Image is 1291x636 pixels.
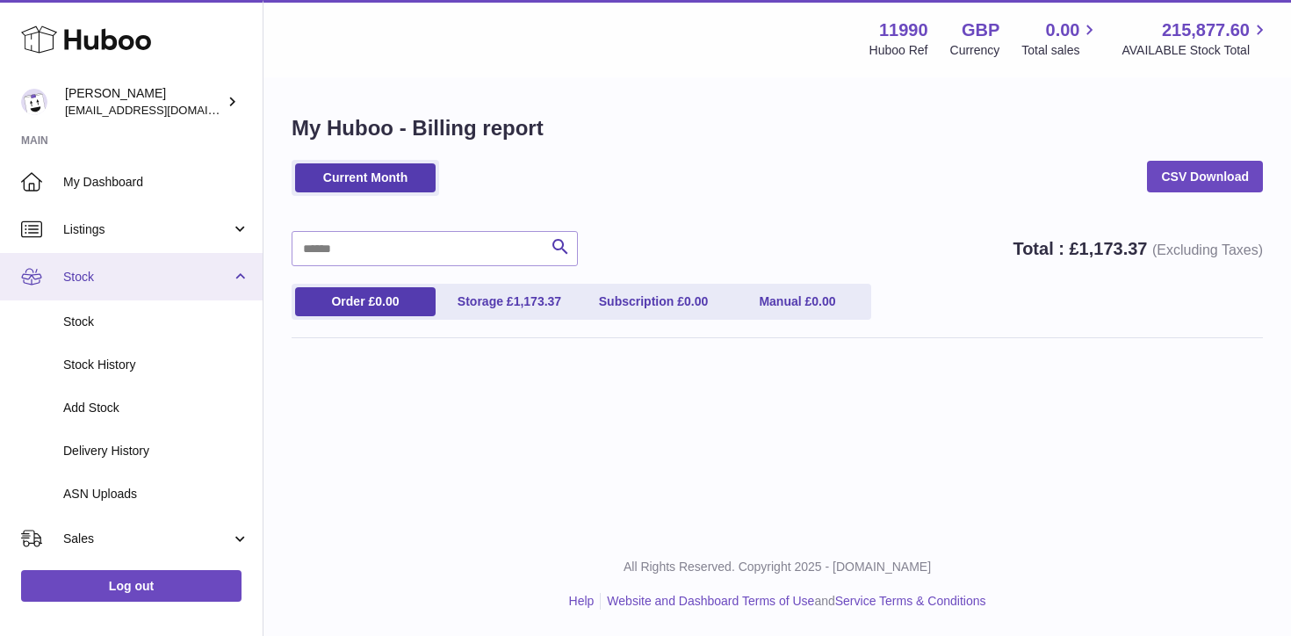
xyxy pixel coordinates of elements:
[295,163,436,192] a: Current Month
[1013,239,1263,258] strong: Total : £
[375,294,399,308] span: 0.00
[569,594,595,608] a: Help
[962,18,999,42] strong: GBP
[278,559,1277,575] p: All Rights Reserved. Copyright 2025 - [DOMAIN_NAME]
[439,287,580,316] a: Storage £1,173.37
[1162,18,1250,42] span: 215,877.60
[583,287,724,316] a: Subscription £0.00
[1046,18,1080,42] span: 0.00
[869,42,928,59] div: Huboo Ref
[1079,239,1148,258] span: 1,173.37
[1147,161,1263,192] a: CSV Download
[63,443,249,459] span: Delivery History
[21,89,47,115] img: heyyunnica@gmail.com
[727,287,868,316] a: Manual £0.00
[811,294,835,308] span: 0.00
[879,18,928,42] strong: 11990
[63,400,249,416] span: Add Stock
[1122,42,1270,59] span: AVAILABLE Stock Total
[63,174,249,191] span: My Dashboard
[1152,242,1263,257] span: (Excluding Taxes)
[601,593,985,610] li: and
[684,294,708,308] span: 0.00
[65,85,223,119] div: [PERSON_NAME]
[295,287,436,316] a: Order £0.00
[63,531,231,547] span: Sales
[1021,42,1100,59] span: Total sales
[63,486,249,502] span: ASN Uploads
[514,294,562,308] span: 1,173.37
[65,103,258,117] span: [EMAIL_ADDRESS][DOMAIN_NAME]
[950,42,1000,59] div: Currency
[21,570,242,602] a: Log out
[1122,18,1270,59] a: 215,877.60 AVAILABLE Stock Total
[63,221,231,238] span: Listings
[835,594,986,608] a: Service Terms & Conditions
[1021,18,1100,59] a: 0.00 Total sales
[63,314,249,330] span: Stock
[63,357,249,373] span: Stock History
[607,594,814,608] a: Website and Dashboard Terms of Use
[63,269,231,285] span: Stock
[292,114,1263,142] h1: My Huboo - Billing report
